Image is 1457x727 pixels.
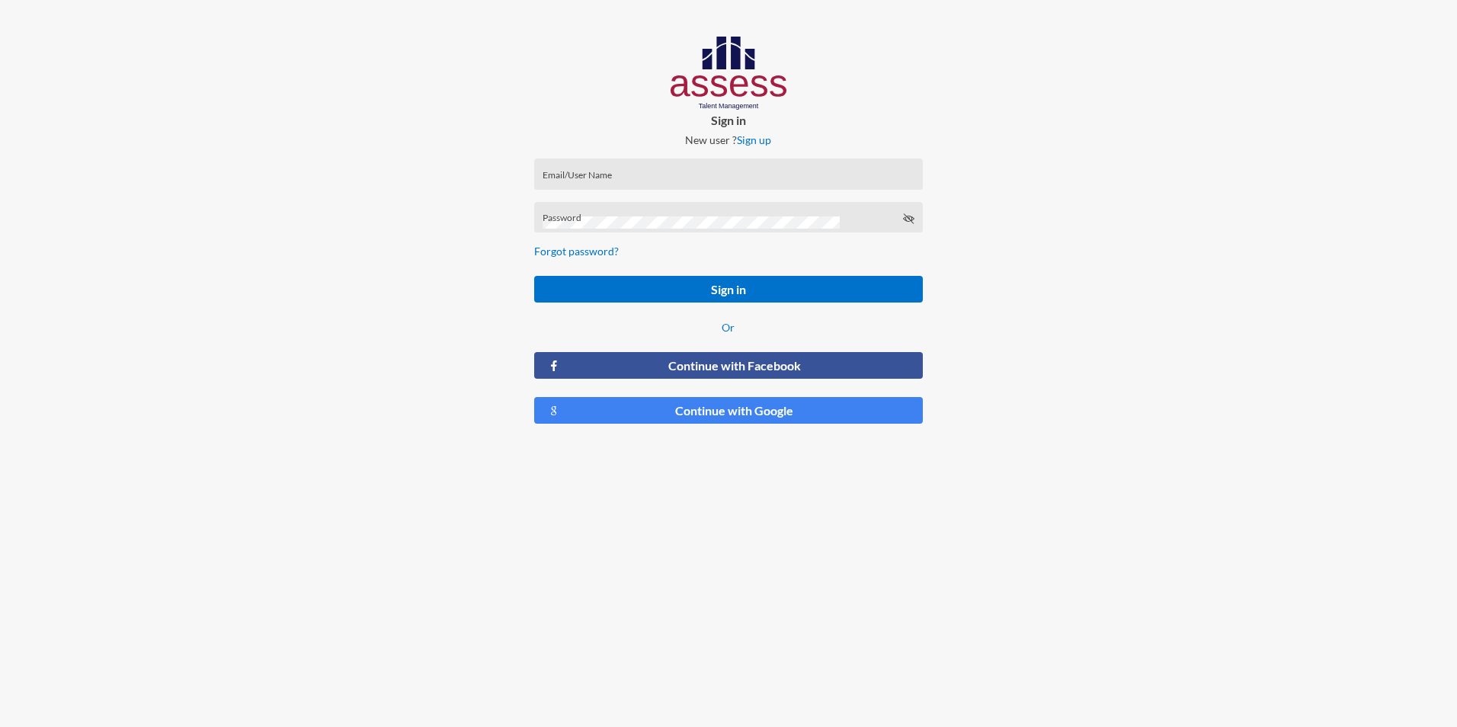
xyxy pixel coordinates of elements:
p: Or [534,321,922,334]
img: AssessLogoo.svg [671,37,787,110]
button: Sign in [534,276,922,303]
button: Continue with Google [534,397,922,424]
button: Continue with Facebook [534,352,922,379]
p: Sign in [522,113,934,127]
a: Forgot password? [534,245,619,258]
a: Sign up [737,133,771,146]
p: New user ? [522,133,934,146]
